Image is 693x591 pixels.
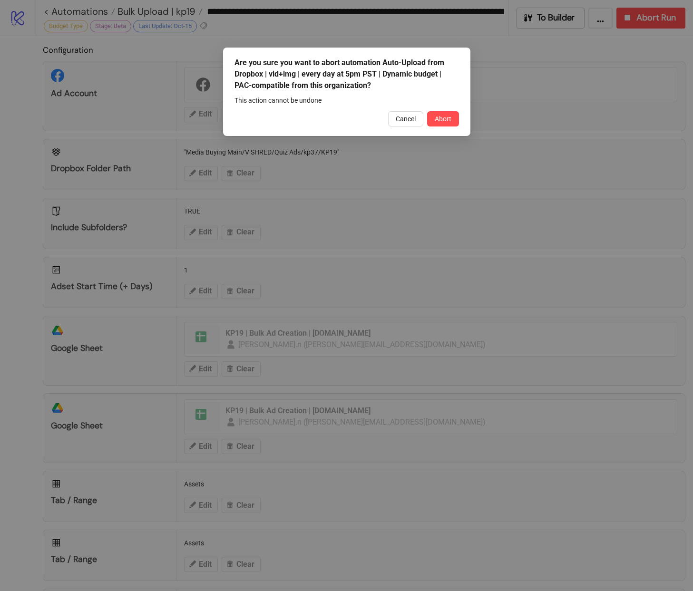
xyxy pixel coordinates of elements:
span: Cancel [396,115,416,123]
span: Abort [435,115,451,123]
div: Are you sure you want to abort automation Auto-Upload from Dropbox | vid+img | every day at 5pm P... [234,57,459,91]
div: This action cannot be undone [234,95,459,106]
button: Cancel [388,111,423,126]
button: Abort [427,111,459,126]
